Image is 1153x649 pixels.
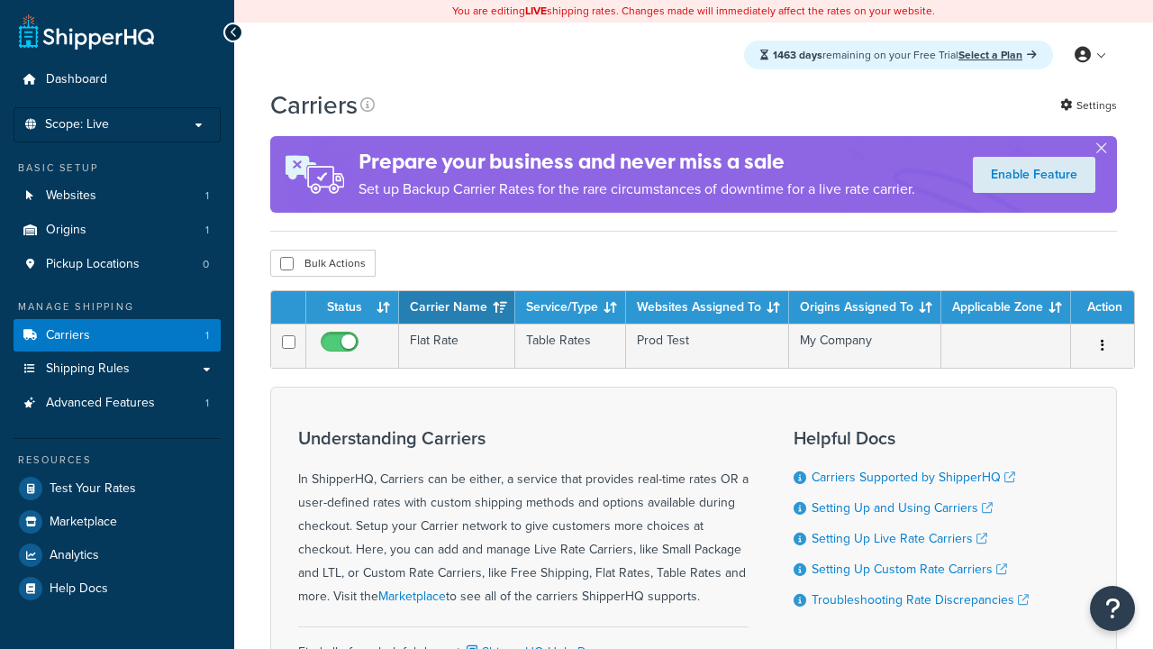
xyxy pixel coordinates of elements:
[812,498,993,517] a: Setting Up and Using Carriers
[203,257,209,272] span: 0
[50,581,108,597] span: Help Docs
[205,188,209,204] span: 1
[626,324,789,368] td: Prod Test
[14,63,221,96] a: Dashboard
[744,41,1053,69] div: remaining on your Free Trial
[812,529,987,548] a: Setting Up Live Rate Carriers
[958,47,1037,63] a: Select a Plan
[46,188,96,204] span: Websites
[46,223,86,238] span: Origins
[14,352,221,386] a: Shipping Rules
[973,157,1095,193] a: Enable Feature
[46,257,140,272] span: Pickup Locations
[515,324,626,368] td: Table Rates
[359,177,915,202] p: Set up Backup Carrier Rates for the rare circumstances of downtime for a live rate carrier.
[298,428,749,608] div: In ShipperHQ, Carriers can be either, a service that provides real-time rates OR a user-defined r...
[205,223,209,238] span: 1
[14,179,221,213] li: Websites
[14,179,221,213] a: Websites 1
[50,481,136,497] span: Test Your Rates
[812,468,1015,487] a: Carriers Supported by ShipperHQ
[812,590,1029,609] a: Troubleshooting Rate Discrepancies
[205,328,209,343] span: 1
[306,291,399,324] th: Status: activate to sort column ascending
[1060,93,1117,118] a: Settings
[14,539,221,571] a: Analytics
[14,452,221,468] div: Resources
[14,319,221,352] li: Carriers
[14,319,221,352] a: Carriers 1
[789,291,941,324] th: Origins Assigned To: activate to sort column ascending
[812,560,1007,579] a: Setting Up Custom Rate Carriers
[378,587,446,606] a: Marketplace
[19,14,154,50] a: ShipperHQ Home
[773,47,822,63] strong: 1463 days
[525,3,547,19] b: LIVE
[50,515,117,530] span: Marketplace
[14,248,221,281] a: Pickup Locations 0
[46,361,130,377] span: Shipping Rules
[1090,586,1135,631] button: Open Resource Center
[794,428,1029,448] h3: Helpful Docs
[205,396,209,411] span: 1
[14,160,221,176] div: Basic Setup
[515,291,626,324] th: Service/Type: activate to sort column ascending
[941,291,1071,324] th: Applicable Zone: activate to sort column ascending
[298,428,749,448] h3: Understanding Carriers
[14,472,221,505] a: Test Your Rates
[14,214,221,247] a: Origins 1
[789,324,941,368] td: My Company
[626,291,789,324] th: Websites Assigned To: activate to sort column ascending
[14,387,221,420] a: Advanced Features 1
[46,396,155,411] span: Advanced Features
[14,506,221,538] a: Marketplace
[14,572,221,605] a: Help Docs
[46,328,90,343] span: Carriers
[46,72,107,87] span: Dashboard
[359,147,915,177] h4: Prepare your business and never miss a sale
[399,324,515,368] td: Flat Rate
[14,387,221,420] li: Advanced Features
[270,250,376,277] button: Bulk Actions
[14,299,221,315] div: Manage Shipping
[270,87,358,123] h1: Carriers
[14,214,221,247] li: Origins
[270,136,359,213] img: ad-rules-rateshop-fe6ec290ccb7230408bd80ed9643f0289d75e0ffd9eb532fc0e269fcd187b520.png
[45,117,109,133] span: Scope: Live
[1071,291,1134,324] th: Action
[14,248,221,281] li: Pickup Locations
[50,548,99,563] span: Analytics
[399,291,515,324] th: Carrier Name: activate to sort column ascending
